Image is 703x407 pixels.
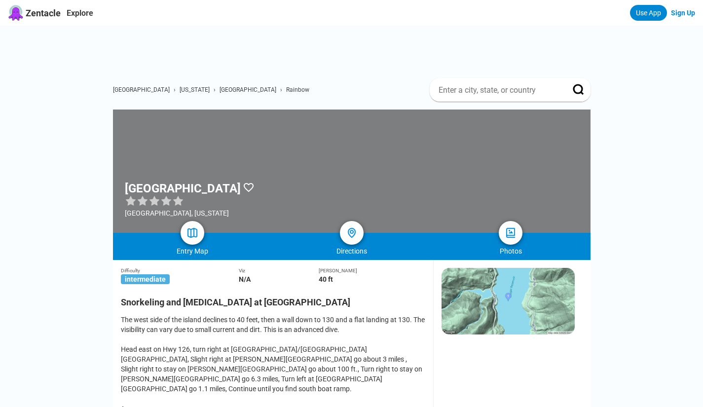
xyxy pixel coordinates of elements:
[319,268,425,273] div: [PERSON_NAME]
[239,268,319,273] div: Viz
[121,268,239,273] div: Difficulty
[186,227,198,239] img: map
[8,5,24,21] img: Zentacle logo
[499,221,522,245] a: photos
[174,86,176,93] span: ›
[121,274,170,284] span: intermediate
[113,247,272,255] div: Entry Map
[121,291,425,307] h2: Snorkeling and [MEDICAL_DATA] at [GEOGRAPHIC_DATA]
[239,275,319,283] div: N/A
[286,86,309,93] a: Rainbow
[442,268,575,334] img: staticmap
[8,5,61,21] a: Zentacle logoZentacle
[26,8,61,18] span: Zentacle
[113,86,170,93] a: [GEOGRAPHIC_DATA]
[67,8,93,18] a: Explore
[220,86,276,93] a: [GEOGRAPHIC_DATA]
[319,275,425,283] div: 40 ft
[630,5,667,21] a: Use App
[671,9,695,17] a: Sign Up
[431,247,591,255] div: Photos
[346,227,358,239] img: directions
[272,247,431,255] div: Directions
[121,315,425,394] div: The west side of the island declines to 40 feet, then a wall down to 130 and a flat landing at 13...
[505,227,517,239] img: photos
[125,209,255,217] div: [GEOGRAPHIC_DATA], [US_STATE]
[214,86,216,93] span: ›
[438,85,559,95] input: Enter a city, state, or country
[125,182,241,195] h1: [GEOGRAPHIC_DATA]
[180,86,210,93] a: [US_STATE]
[280,86,282,93] span: ›
[181,221,204,245] a: map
